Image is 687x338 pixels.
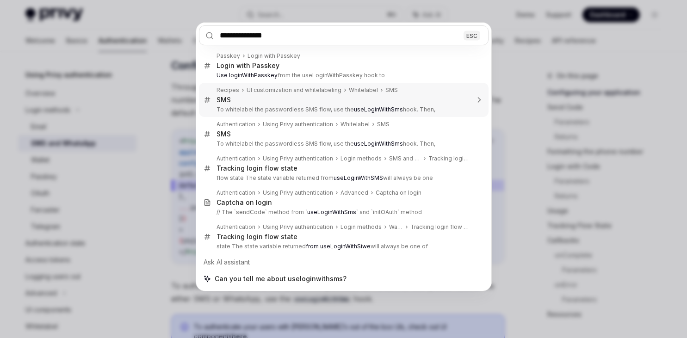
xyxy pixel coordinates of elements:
[340,155,382,162] div: Login methods
[217,155,255,162] div: Authentication
[340,121,370,128] div: Whitelabel
[334,174,383,181] b: useLoginWithSMS
[340,223,382,231] div: Login methods
[307,209,356,215] b: useLoginWithSms
[306,243,371,250] b: from useLoginWithSiwe
[354,140,403,147] b: useLoginWithSms
[215,274,347,283] span: Can you tell me about useloginwithsms?
[349,86,378,94] div: Whitelabel
[217,61,279,70] div: Login with Passkey
[217,72,278,79] b: Use loginWithPasskey
[217,233,297,241] div: Tracking login flow state
[248,52,300,60] div: Login with Passkey
[247,86,341,94] div: UI customization and whitelabeling
[217,223,255,231] div: Authentication
[217,106,469,113] p: To whitelabel the passwordless SMS flow, use the hook. Then,
[217,209,469,216] p: // The `sendCode` method from ` ` and `initOAuth` method
[263,223,333,231] div: Using Privy authentication
[217,174,469,182] p: flow state The state variable returned from will always be one
[389,223,403,231] div: Wallet
[377,121,390,128] div: SMS
[263,155,333,162] div: Using Privy authentication
[217,96,231,104] div: SMS
[217,198,272,207] div: Captcha on login
[389,155,421,162] div: SMS and WhatsApp
[217,243,469,250] p: state The state variable returned will always be one of
[217,72,469,79] p: from the useLoginWithPasskey hook to
[263,121,333,128] div: Using Privy authentication
[217,86,239,94] div: Recipes
[410,223,469,231] div: Tracking login flow state
[263,189,333,197] div: Using Privy authentication
[376,189,421,197] div: Captcha on login
[340,189,368,197] div: Advanced
[217,164,297,172] div: Tracking login flow state
[217,140,469,147] p: To whitelabel the passwordless SMS flow, use the hook. Then,
[199,254,489,270] div: Ask AI assistant
[428,155,469,162] div: Tracking login flow state
[217,52,240,60] div: Passkey
[354,106,403,113] b: useLoginWithSms
[217,189,255,197] div: Authentication
[464,31,480,40] div: ESC
[385,86,398,94] div: SMS
[217,130,231,138] div: SMS
[217,121,255,128] div: Authentication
